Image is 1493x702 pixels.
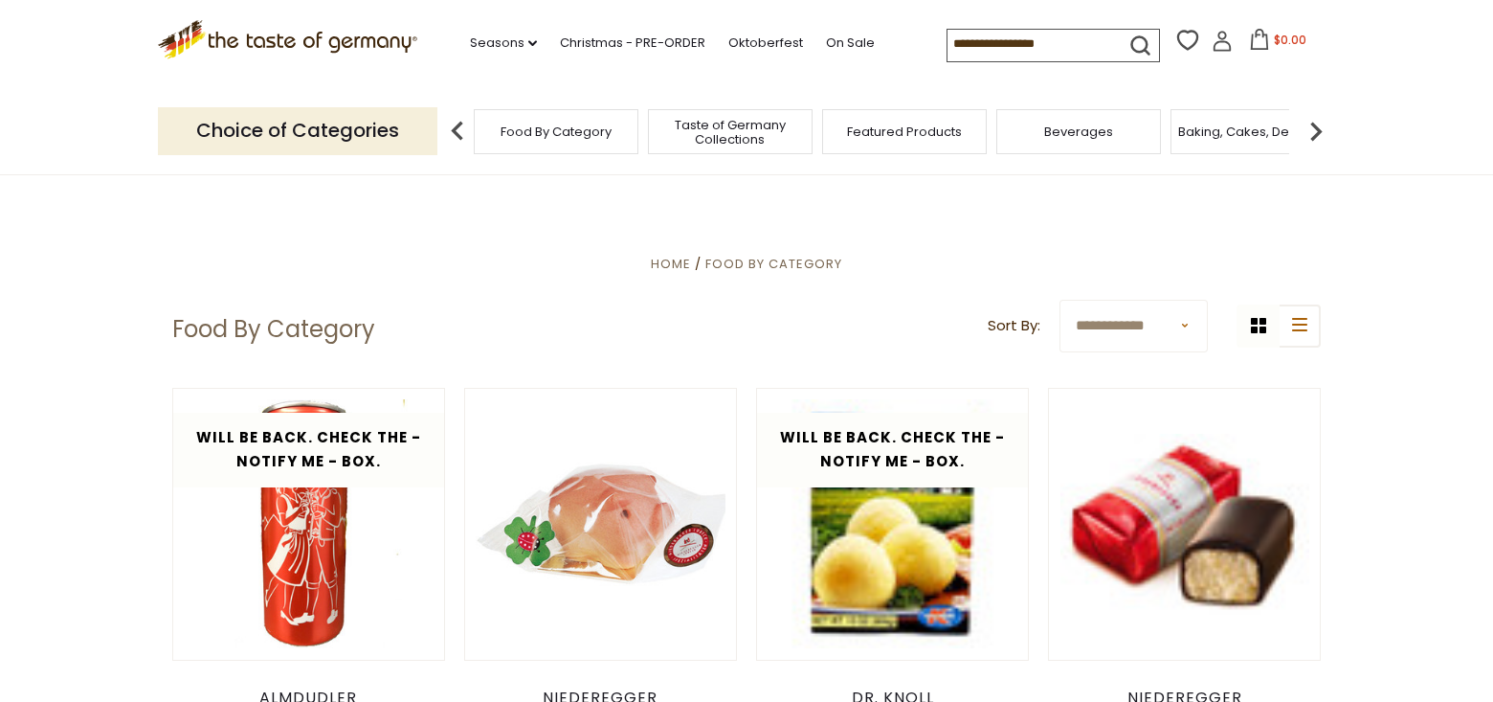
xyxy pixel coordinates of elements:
[654,118,807,147] a: Taste of Germany Collections
[826,33,875,54] a: On Sale
[501,125,612,139] a: Food By Category
[173,389,444,660] img: Almdudler Austrian Soft Drink with Alpine Herbs 11.2 fl oz
[728,33,803,54] a: Oktoberfest
[757,389,1028,660] img: Dr. Knoll German Potato Dumplings Mix "Half and Half" in Box, 12 pc. 10 oz.
[847,125,962,139] a: Featured Products
[172,315,375,344] h1: Food By Category
[1044,125,1113,139] a: Beverages
[1297,112,1335,150] img: next arrow
[1237,29,1318,57] button: $0.00
[988,314,1040,338] label: Sort By:
[1178,125,1326,139] a: Baking, Cakes, Desserts
[560,33,705,54] a: Christmas - PRE-ORDER
[705,255,842,273] a: Food By Category
[651,255,691,273] a: Home
[465,389,736,660] img: Niederegger Pure Marzipan Good Luck Pigs, .44 oz
[470,33,537,54] a: Seasons
[438,112,477,150] img: previous arrow
[1049,423,1320,625] img: Niederegger "Classics Petit" Dark Chocolate Covered Marzipan Loaf, 15g
[1274,32,1306,48] span: $0.00
[158,107,437,154] p: Choice of Categories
